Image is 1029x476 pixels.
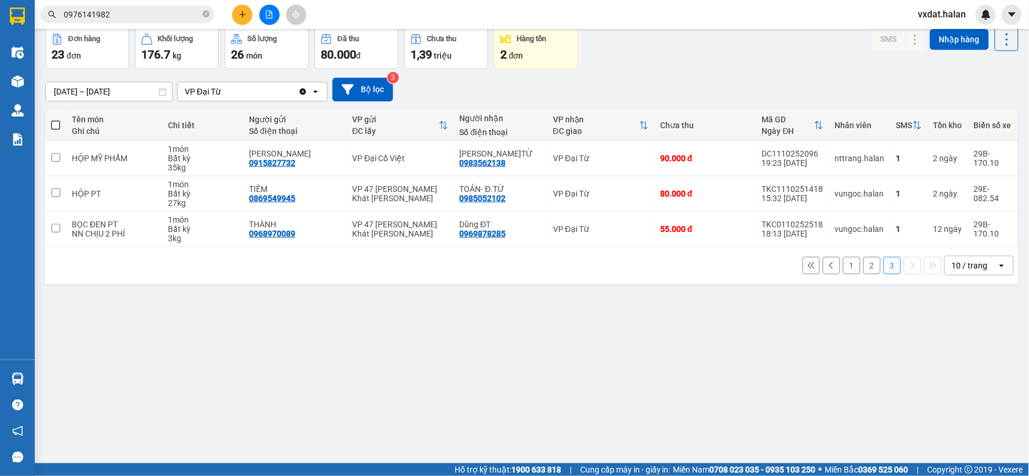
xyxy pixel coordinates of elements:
[762,126,814,136] div: Ngày ĐH
[825,463,909,476] span: Miền Bắc
[1002,5,1022,25] button: caret-down
[249,158,295,168] div: 0915827732
[352,126,438,136] div: ĐC lấy
[511,465,561,474] strong: 1900 633 818
[352,184,448,203] div: VP 47 [PERSON_NAME] Khát [PERSON_NAME]
[660,224,750,234] div: 55.000 đ
[909,7,976,21] span: vxdat.halan
[570,463,572,476] span: |
[762,149,823,158] div: DC1110252096
[286,5,306,25] button: aim
[974,121,1012,130] div: Biển số xe
[67,51,81,60] span: đơn
[249,194,295,203] div: 0869549945
[259,5,280,25] button: file-add
[64,8,200,21] input: Tìm tên, số ĐT hoặc mã đơn
[930,29,989,50] button: Nhập hàng
[203,10,210,17] span: close-circle
[460,158,506,168] div: 0983562138
[12,133,24,146] img: solution-icon
[835,224,885,234] div: vungoc.halan
[173,51,181,60] span: kg
[203,9,210,20] span: close-circle
[460,229,506,238] div: 0969878285
[891,110,928,141] th: Toggle SortBy
[509,51,523,60] span: đơn
[896,189,922,198] div: 1
[553,115,639,124] div: VP nhận
[352,154,448,163] div: VP Đại Cồ Việt
[547,110,654,141] th: Toggle SortBy
[135,27,219,69] button: Khối lượng176.7kg
[352,115,438,124] div: VP gửi
[835,121,885,130] div: Nhân viên
[434,51,452,60] span: triệu
[387,72,399,83] sup: 3
[553,126,639,136] div: ĐC giao
[762,220,823,229] div: TKC0110252518
[455,463,561,476] span: Hỗ trợ kỹ thuật:
[460,194,506,203] div: 0985052102
[884,257,901,274] button: 3
[974,220,1012,238] div: 29B-170.10
[762,158,823,168] div: 19:23 [DATE]
[239,10,247,19] span: plus
[168,154,237,163] div: Bất kỳ
[762,229,823,238] div: 18:13 [DATE]
[494,27,578,69] button: Hàng tồn2đơn
[12,373,24,385] img: warehouse-icon
[460,128,541,137] div: Số điện thoại
[231,48,244,61] span: 26
[460,184,541,194] div: TOẢN- Đ.TỪ
[168,163,237,172] div: 35 kg
[45,27,129,69] button: Đơn hàng23đơn
[660,189,750,198] div: 80.000 đ
[660,121,750,130] div: Chưa thu
[72,126,156,136] div: Ghi chú
[756,110,829,141] th: Toggle SortBy
[168,198,237,208] div: 27 kg
[762,194,823,203] div: 15:32 [DATE]
[660,154,750,163] div: 90.000 đ
[553,224,649,234] div: VP Đại Từ
[249,126,340,136] div: Số điện thoại
[819,467,822,472] span: ⚪️
[871,28,906,49] button: SMS
[940,154,958,163] span: ngày
[12,75,24,88] img: warehouse-icon
[158,35,193,43] div: Khối lượng
[835,189,885,198] div: vungoc.halan
[321,48,356,61] span: 80.000
[411,48,432,61] span: 1,39
[168,234,237,243] div: 3 kg
[248,35,277,43] div: Số lượng
[863,257,881,274] button: 2
[72,229,156,238] div: NN CHỊU 2 PHÍ
[981,9,991,20] img: icon-new-feature
[896,121,913,130] div: SMS
[710,465,816,474] strong: 0708 023 035 - 0935 103 250
[292,10,300,19] span: aim
[225,27,309,69] button: Số lượng26món
[12,104,24,117] img: warehouse-icon
[246,51,262,60] span: món
[311,87,320,96] svg: open
[460,220,541,229] div: Dũng ĐT
[965,466,973,474] span: copyright
[185,86,221,97] div: VP Đại Từ
[952,260,988,271] div: 10 / trang
[249,184,340,194] div: TIỀM
[249,149,340,158] div: MAI LINH
[168,121,237,130] div: Chi tiết
[52,48,64,61] span: 23
[46,82,172,101] input: Select a date range.
[249,229,295,238] div: 0968970089
[68,35,100,43] div: Đơn hàng
[168,224,237,234] div: Bất kỳ
[835,154,885,163] div: nttrang.halan
[72,154,156,163] div: HỘP MỸ PHẨM
[553,189,649,198] div: VP Đại Từ
[1007,9,1017,20] span: caret-down
[896,154,922,163] div: 1
[352,220,448,238] div: VP 47 [PERSON_NAME] Khát [PERSON_NAME]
